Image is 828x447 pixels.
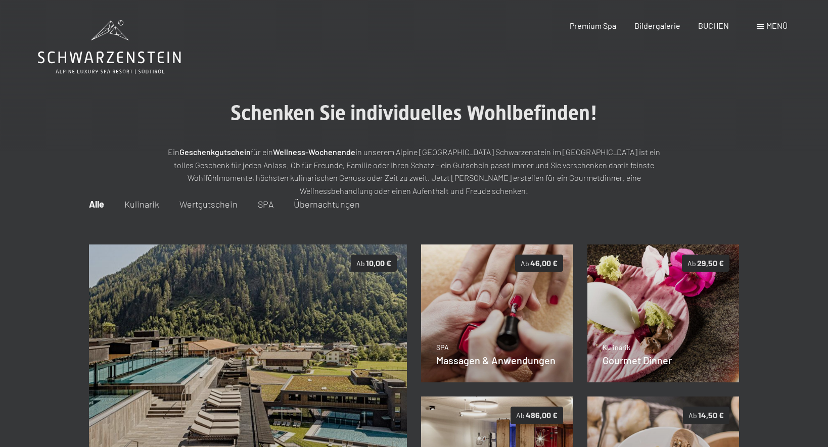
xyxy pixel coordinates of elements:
strong: Geschenkgutschein [179,147,251,157]
span: Schenken Sie individuelles Wohlbefinden! [231,101,597,125]
a: Bildergalerie [634,21,680,30]
span: Menü [766,21,788,30]
a: Premium Spa [570,21,616,30]
p: Ein für ein in unserem Alpine [GEOGRAPHIC_DATA] Schwarzenstein im [GEOGRAPHIC_DATA] ist ein tolle... [161,145,667,197]
a: BUCHEN [698,21,729,30]
strong: Wellness-Wochenende [273,147,355,157]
